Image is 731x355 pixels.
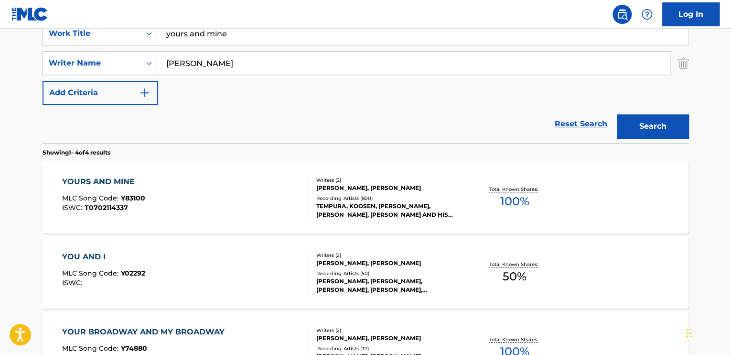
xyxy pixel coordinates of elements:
[316,334,461,343] div: [PERSON_NAME], [PERSON_NAME]
[85,203,128,212] span: T0702114337
[616,9,628,20] img: search
[686,319,692,347] div: Drag
[121,269,145,277] span: Y02292
[316,270,461,277] div: Recording Artists ( 50 )
[11,7,48,21] img: MLC Logo
[617,114,688,138] button: Search
[43,81,158,105] button: Add Criteria
[316,202,461,219] div: TEMPURA, KOOSEN, [PERSON_NAME], [PERSON_NAME], [PERSON_NAME] AND HIS ORCHESTRA, [PERSON_NAME], [P...
[683,309,731,355] iframe: Chat Widget
[62,194,121,202] span: MLC Song Code :
[62,251,145,263] div: YOU AND I
[316,252,461,259] div: Writers ( 2 )
[121,194,145,202] span: Y83100
[49,57,135,69] div: Writer Name
[613,5,632,24] a: Public Search
[316,259,461,267] div: [PERSON_NAME], [PERSON_NAME]
[43,162,688,233] a: YOURS AND MINEMLC Song Code:Y83100ISWC:T0702114337Writers (2)[PERSON_NAME], [PERSON_NAME]Recordin...
[662,2,720,26] a: Log In
[678,51,688,75] img: Delete Criterion
[489,186,540,193] p: Total Known Shares:
[43,148,110,157] p: Showing 1 - 4 of 4 results
[43,22,688,143] form: Search Form
[62,278,85,287] span: ISWC :
[121,344,147,353] span: Y74880
[316,177,461,184] div: Writers ( 2 )
[500,193,529,210] span: 100 %
[316,195,461,202] div: Recording Artists ( 800 )
[62,203,85,212] span: ISWC :
[489,261,540,268] p: Total Known Shares:
[641,9,653,20] img: help
[550,113,612,134] a: Reset Search
[62,176,145,188] div: YOURS AND MINE
[637,5,656,24] div: Help
[62,269,121,277] span: MLC Song Code :
[489,336,540,343] p: Total Known Shares:
[316,327,461,334] div: Writers ( 2 )
[49,28,135,39] div: Work Title
[316,345,461,352] div: Recording Artists ( 37 )
[316,184,461,192] div: [PERSON_NAME], [PERSON_NAME]
[62,344,121,353] span: MLC Song Code :
[62,326,229,338] div: YOUR BROADWAY AND MY BROADWAY
[503,268,527,285] span: 50 %
[316,277,461,294] div: [PERSON_NAME], [PERSON_NAME], [PERSON_NAME], [PERSON_NAME], [PERSON_NAME], [PERSON_NAME], [PERSON...
[43,237,688,309] a: YOU AND IMLC Song Code:Y02292ISWC:Writers (2)[PERSON_NAME], [PERSON_NAME]Recording Artists (50)[P...
[139,87,150,99] img: 9d2ae6d4665cec9f34b9.svg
